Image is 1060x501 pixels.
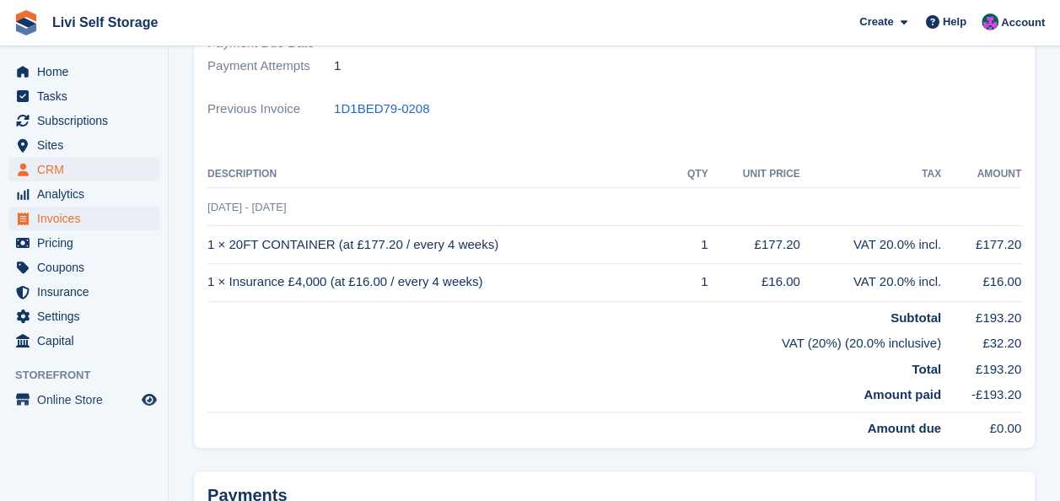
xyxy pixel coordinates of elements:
div: VAT 20.0% incl. [800,272,941,292]
span: Analytics [37,182,138,206]
th: Tax [800,161,941,188]
a: menu [8,280,159,304]
th: Description [207,161,675,188]
a: menu [8,256,159,279]
span: Storefront [15,367,168,384]
span: Previous Invoice [207,100,334,119]
strong: Total [912,362,941,376]
a: 1D1BED79-0208 [334,100,429,119]
span: Payment Attempts [207,57,334,76]
span: Pricing [37,231,138,255]
a: menu [8,60,159,83]
span: Insurance [37,280,138,304]
span: Sites [37,133,138,157]
a: menu [8,182,159,206]
td: £193.20 [941,353,1021,380]
td: £0.00 [941,412,1021,438]
span: Create [859,13,893,30]
a: menu [8,109,159,132]
a: menu [8,84,159,108]
img: Graham Cameron [982,13,998,30]
span: Subscriptions [37,109,138,132]
td: 1 [675,226,708,264]
td: 1 × 20FT CONTAINER (at £177.20 / every 4 weeks) [207,226,675,264]
a: menu [8,207,159,230]
td: £16.00 [708,263,799,301]
span: Online Store [37,388,138,412]
td: 1 × Insurance £4,000 (at £16.00 / every 4 weeks) [207,263,675,301]
span: CRM [37,158,138,181]
td: £177.20 [708,226,799,264]
td: £32.20 [941,327,1021,353]
a: menu [8,304,159,328]
span: Home [37,60,138,83]
span: Help [943,13,966,30]
th: Amount [941,161,1021,188]
td: 1 [675,263,708,301]
span: Account [1001,14,1045,31]
strong: Subtotal [891,310,941,325]
a: Livi Self Storage [46,8,164,36]
span: 1 [334,57,341,76]
td: VAT (20%) (20.0% inclusive) [207,327,941,353]
span: Invoices [37,207,138,230]
th: QTY [675,161,708,188]
td: £193.20 [941,301,1021,327]
a: menu [8,329,159,353]
span: [DATE] - [DATE] [207,201,286,213]
span: Capital [37,329,138,353]
td: £177.20 [941,226,1021,264]
strong: Amount paid [864,387,941,401]
td: -£193.20 [941,379,1021,412]
a: Preview store [139,390,159,410]
td: £16.00 [941,263,1021,301]
div: VAT 20.0% incl. [800,235,941,255]
span: Coupons [37,256,138,279]
a: menu [8,388,159,412]
a: menu [8,231,159,255]
a: menu [8,158,159,181]
span: Settings [37,304,138,328]
img: stora-icon-8386f47178a22dfd0bd8f6a31ec36ba5ce8667c1dd55bd0f319d3a0aa187defe.svg [13,10,39,35]
span: Tasks [37,84,138,108]
strong: Amount due [867,421,941,435]
th: Unit Price [708,161,799,188]
a: menu [8,133,159,157]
